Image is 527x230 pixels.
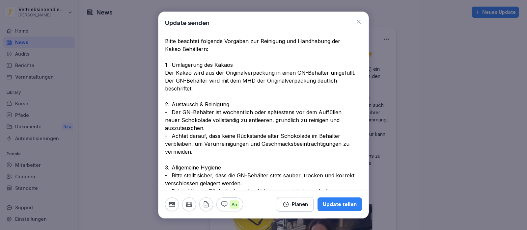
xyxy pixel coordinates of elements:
button: Planen [277,197,314,212]
button: An [216,197,243,211]
button: Update teilen [318,197,362,211]
h1: Update senden [165,18,209,27]
div: Planen [283,201,308,208]
p: An [230,200,239,209]
div: Update teilen [323,201,357,208]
